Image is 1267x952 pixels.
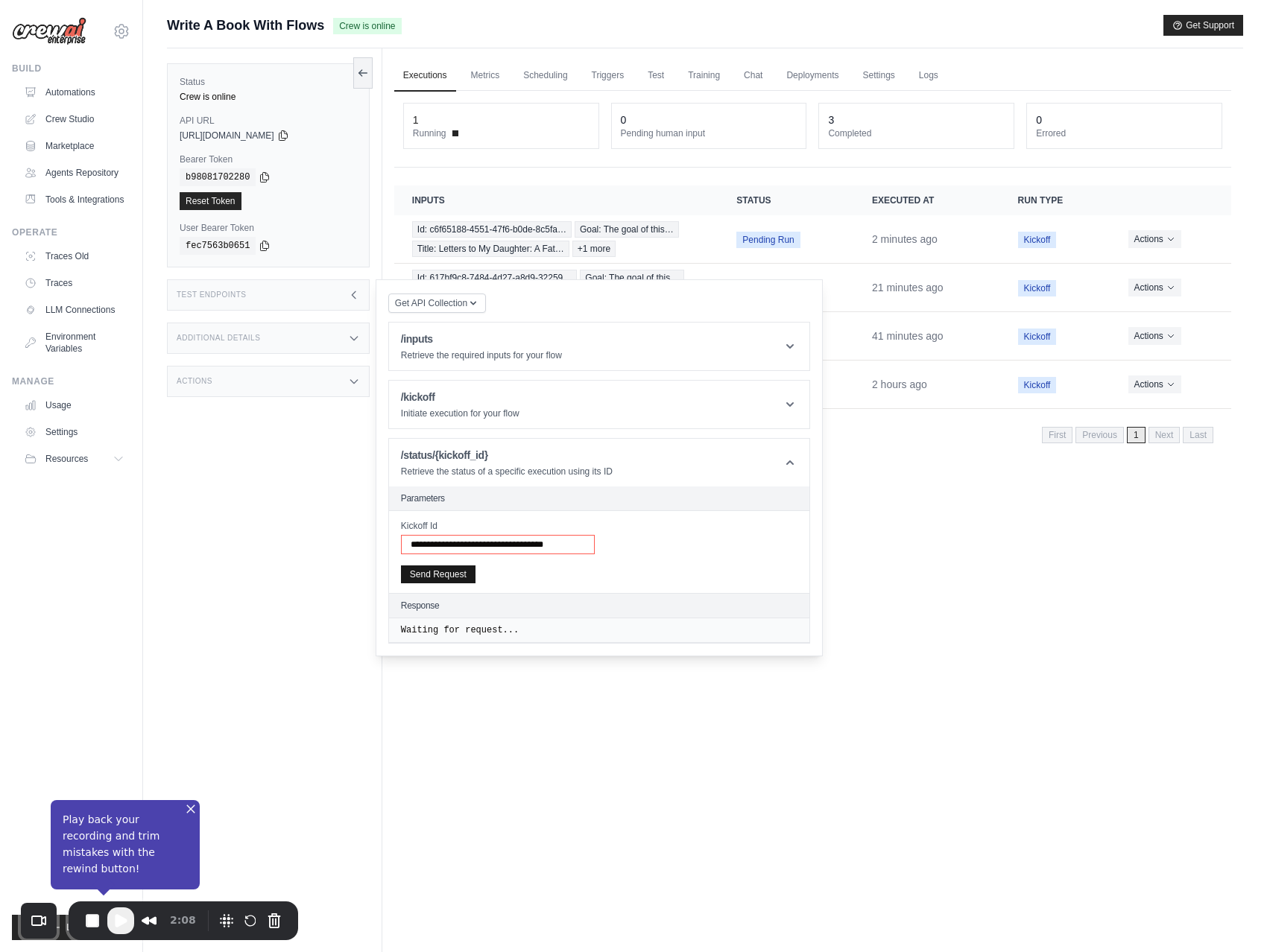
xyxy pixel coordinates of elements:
span: Id: 617bf9c8-7484-4d27-a8d9-32259… [412,270,578,286]
th: Executed at [854,185,1000,215]
img: Logo [12,17,86,45]
span: Kickoff [1018,280,1057,296]
div: 1 [413,112,419,127]
label: Bearer Token [180,153,357,165]
span: Title: Letters to My Daughter: A Fat… [412,241,569,257]
a: View execution details for Id [412,270,701,305]
span: Kickoff [1018,329,1057,345]
span: Resources [45,453,88,465]
h2: Response [401,600,440,612]
button: Get Support [1163,15,1243,36]
h3: Additional Details [177,334,260,343]
h1: /inputs [401,331,562,346]
button: Resources [18,447,130,471]
label: API URL [180,115,357,127]
a: Scheduling [514,60,576,92]
a: Automations [18,80,130,104]
th: Inputs [394,185,719,215]
dt: Pending human input [621,127,797,139]
span: Pending Run [736,232,800,248]
th: Run Type [1000,185,1110,215]
th: Status [718,185,854,215]
time: September 29, 2025 at 15:49 MDT [872,330,944,342]
div: Operate [12,226,130,238]
a: Agents Repository [18,161,130,185]
code: b98081702280 [180,168,256,186]
button: Actions for execution [1128,375,1181,393]
span: Goal: The goal of this… [580,270,684,286]
span: Write A Book With Flows [167,15,324,36]
button: Get API Collection [388,293,486,313]
button: Actions for execution [1128,279,1181,296]
span: Get API Collection [395,297,467,309]
div: Crew is online [180,91,357,103]
div: 0 [1036,112,1042,127]
a: Settings [853,60,903,92]
pre: Waiting for request... [401,624,797,636]
a: Traces Old [18,244,130,268]
a: Reset Token [180,192,241,210]
div: Manage [12,375,130,387]
label: User Bearer Token [180,222,357,234]
div: 3 [828,112,834,127]
span: Last [1183,427,1213,443]
h2: Parameters [401,492,797,504]
dt: Errored [1036,127,1213,139]
a: Deployments [777,60,847,92]
label: Status [180,76,357,88]
a: Environment Variables [18,325,130,361]
h1: /status/{kickoff_id} [401,448,613,463]
span: Running [413,127,446,139]
span: First [1042,427,1072,443]
nav: Pagination [1042,427,1213,443]
a: Test [639,60,673,92]
a: Logs [910,60,947,92]
span: [URL][DOMAIN_NAME] [180,130,274,142]
p: Initiate execution for your flow [401,407,519,419]
span: 1 [1127,427,1146,443]
a: Tools & Integrations [18,188,130,212]
span: Id: c6f65188-4551-47f6-b0de-8c5fa… [412,221,572,238]
span: Crew is online [333,18,401,34]
a: Settings [18,420,130,444]
a: Traces [18,271,130,295]
p: Retrieve the required inputs for your flow [401,349,562,361]
button: Logout [12,915,130,940]
time: September 29, 2025 at 14:48 MDT [872,378,927,390]
label: Kickoff Id [401,520,595,532]
h3: Test Endpoints [177,291,247,299]
a: Executions [394,60,456,92]
h3: Actions [177,377,212,386]
section: Crew executions table [394,185,1231,453]
div: Build [12,63,130,74]
button: Send Request [401,565,475,583]
span: Next [1148,427,1181,443]
a: Training [679,60,729,92]
a: View execution details for Id [412,221,701,257]
dt: Completed [828,127,1005,139]
span: +1 more [572,241,616,257]
h1: /kickoff [401,390,519,404]
span: Previous [1075,427,1124,443]
time: September 29, 2025 at 16:28 MDT [872,233,938,245]
a: Metrics [462,60,509,92]
a: Triggers [583,60,633,92]
a: Usage [18,393,130,417]
span: Goal: The goal of this… [575,221,679,238]
a: Crew Studio [18,107,130,131]
div: 0 [621,112,627,127]
button: Actions for execution [1128,327,1181,345]
button: Actions for execution [1128,230,1181,248]
span: Kickoff [1018,377,1057,393]
a: Chat [735,60,771,92]
time: September 29, 2025 at 16:09 MDT [872,282,944,293]
a: Marketplace [18,134,130,158]
p: Retrieve the status of a specific execution using its ID [401,466,613,477]
a: LLM Connections [18,298,130,322]
iframe: Chat Widget [1192,880,1267,952]
span: Kickoff [1018,232,1057,248]
code: fec7563b0651 [180,237,256,255]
